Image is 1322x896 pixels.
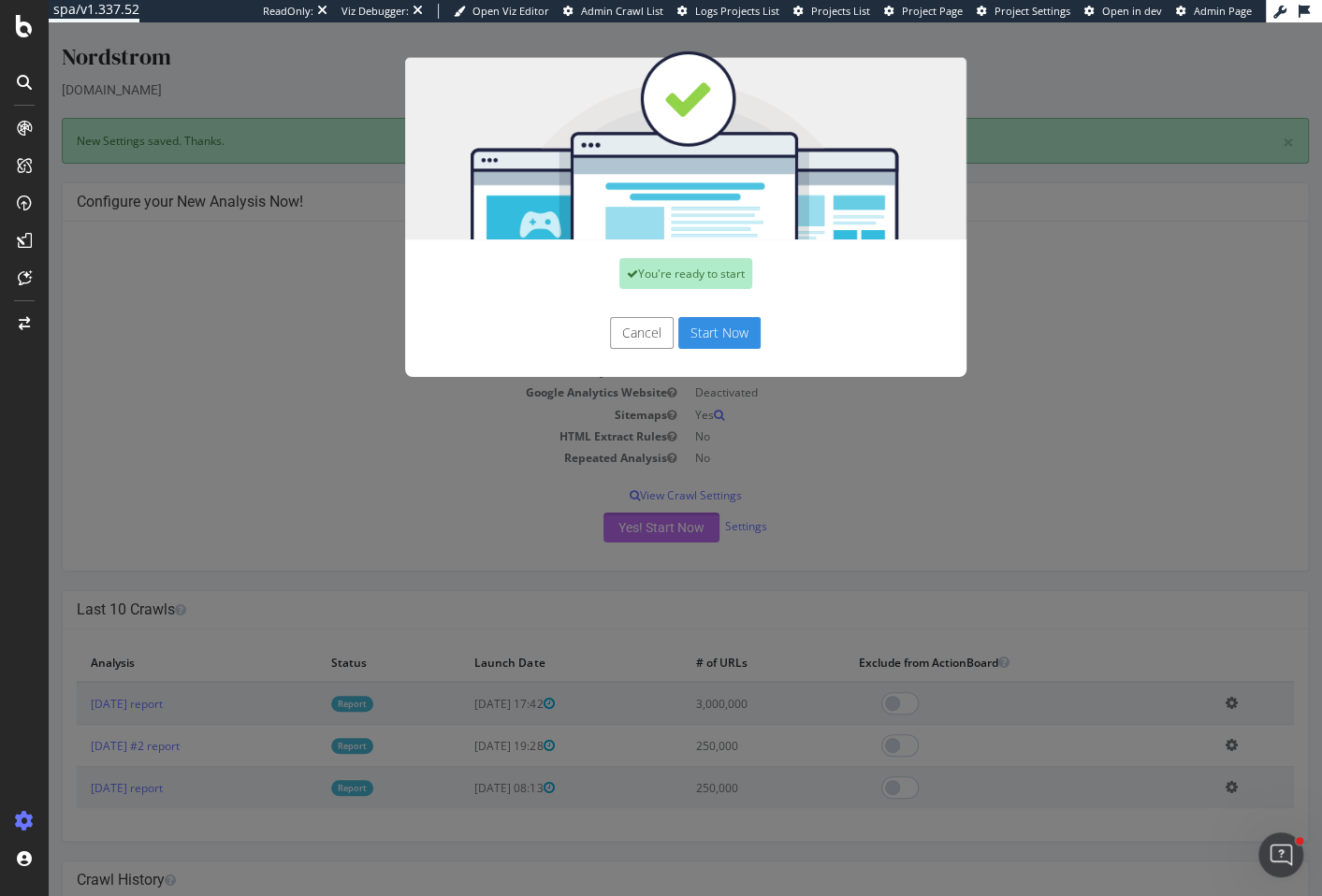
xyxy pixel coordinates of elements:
a: Projects List [793,4,870,19]
div: You're ready to start [571,236,704,267]
button: Start Now [630,295,712,326]
a: Logs Projects List [677,4,779,19]
span: Project Page [902,4,963,18]
span: Project Settings [995,4,1070,18]
span: Logs Projects List [695,4,779,18]
span: Open Viz Editor [472,4,549,18]
button: Cancel [561,295,625,326]
span: Projects List [811,4,870,18]
a: Open Viz Editor [454,4,549,19]
a: Admin Page [1176,4,1252,19]
a: Open in dev [1084,4,1162,19]
a: Project Page [884,4,963,19]
span: Admin Crawl List [581,4,663,18]
span: Admin Page [1194,4,1252,18]
div: Viz Debugger: [341,4,409,19]
div: ReadOnly: [263,4,313,19]
iframe: Intercom live chat [1258,832,1303,877]
a: Project Settings [977,4,1070,19]
span: Open in dev [1102,4,1162,18]
img: You're all set! [356,28,918,217]
a: Admin Crawl List [563,4,663,19]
